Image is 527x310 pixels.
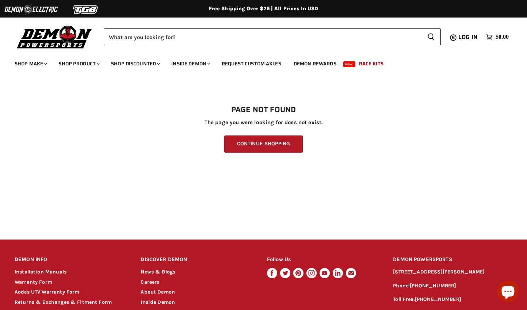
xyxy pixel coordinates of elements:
a: Shop Product [53,56,104,71]
img: Demon Electric Logo 2 [4,3,58,16]
a: $0.00 [482,32,512,42]
p: Phone: [393,282,512,290]
h2: DEMON POWERSPORTS [393,251,512,268]
h2: Follow Us [267,251,379,268]
h2: DISCOVER DEMON [141,251,253,268]
a: Shop Discounted [106,56,164,71]
form: Product [104,28,441,45]
a: [PHONE_NUMBER] [410,283,456,289]
h1: Page not found [15,106,512,114]
a: Race Kits [354,56,389,71]
a: Inside Demon [166,56,215,71]
a: Log in [455,34,482,41]
a: Installation Manuals [15,269,66,275]
a: Demon Rewards [288,56,342,71]
a: News & Blogs [141,269,175,275]
a: Request Custom Axles [216,56,287,71]
p: [STREET_ADDRESS][PERSON_NAME] [393,268,512,276]
a: Continue Shopping [224,135,303,153]
p: Toll Free: [393,295,512,304]
ul: Main menu [9,53,507,71]
a: Inside Demon [141,299,175,305]
a: Aodes UTV Warranty Form [15,289,79,295]
img: Demon Powersports [15,24,95,50]
a: Careers [141,279,159,285]
img: TGB Logo 2 [58,3,113,16]
inbox-online-store-chat: Shopify online store chat [495,280,521,304]
span: Log in [458,32,478,42]
p: The page you were looking for does not exist. [15,119,512,126]
a: Shop Make [9,56,51,71]
h2: DEMON INFO [15,251,127,268]
a: [PHONE_NUMBER] [415,296,461,302]
span: New! [343,61,356,67]
input: Search [104,28,421,45]
a: Returns & Exchanges & Fitment Form [15,299,112,305]
button: Search [421,28,441,45]
a: About Demon [141,289,175,295]
span: $0.00 [496,34,509,41]
a: Warranty Form [15,279,52,285]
